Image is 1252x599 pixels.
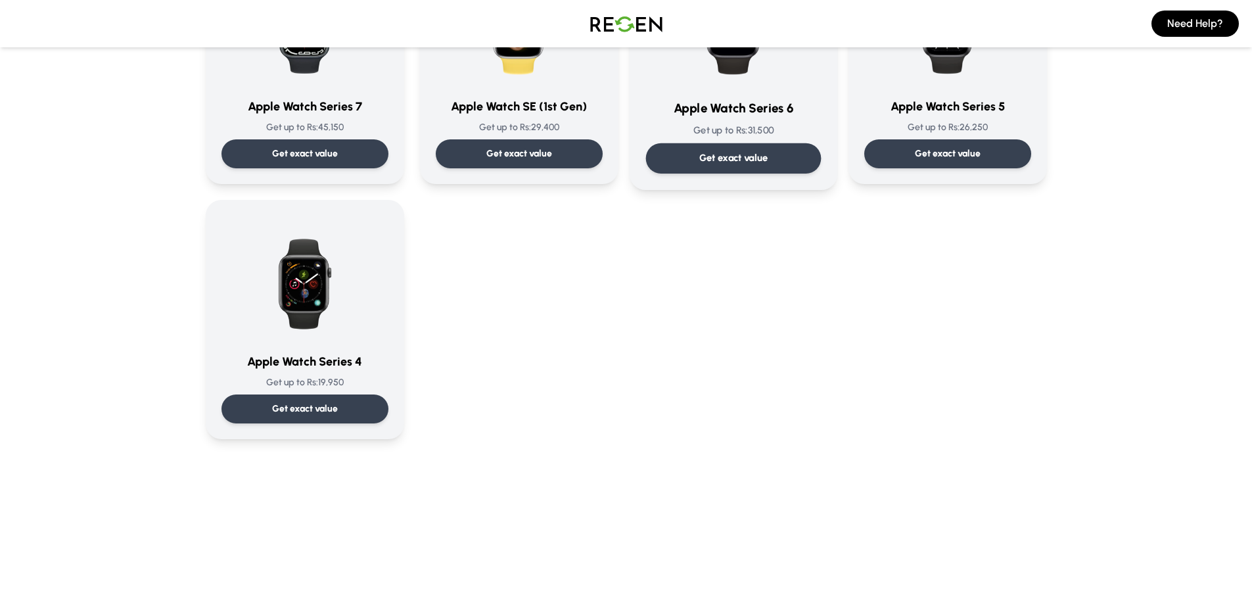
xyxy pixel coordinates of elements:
h3: Apple Watch Series 5 [864,97,1031,116]
h3: Apple Watch Series 7 [221,97,388,116]
p: Get exact value [272,402,338,416]
h3: Apple Watch Series 4 [221,352,388,371]
h3: Apple Watch Series 6 [645,99,821,118]
p: Get exact value [272,147,338,160]
p: Get exact value [915,147,981,160]
p: Get up to Rs: 45,150 [221,121,388,134]
img: Logo [580,5,672,42]
p: Get exact value [699,151,768,165]
p: Get up to Rs: 31,500 [645,124,821,137]
p: Get up to Rs: 29,400 [436,121,603,134]
p: Get up to Rs: 26,250 [864,121,1031,134]
button: Need Help? [1151,11,1239,37]
p: Get up to Rs: 19,950 [221,376,388,389]
p: Get exact value [486,147,552,160]
h3: Apple Watch SE (1st Gen) [436,97,603,116]
img: Apple Watch Series 4 (2018) [242,216,368,342]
